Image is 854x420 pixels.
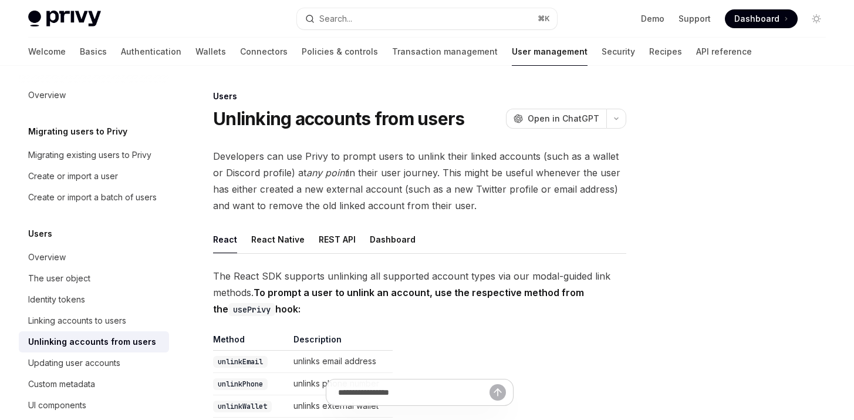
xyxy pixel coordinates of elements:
[506,109,606,129] button: Open in ChatGPT
[19,268,169,289] a: The user object
[602,38,635,66] a: Security
[528,113,599,125] span: Open in ChatGPT
[28,271,90,285] div: The user object
[28,38,66,66] a: Welcome
[80,38,107,66] a: Basics
[338,379,490,405] input: Ask a question...
[213,108,464,129] h1: Unlinking accounts from users
[28,335,156,349] div: Unlinking accounts from users
[734,13,779,25] span: Dashboard
[28,356,120,370] div: Updating user accounts
[289,334,393,351] th: Description
[28,190,157,204] div: Create or import a batch of users
[490,384,506,401] button: Send message
[649,38,682,66] a: Recipes
[302,38,378,66] a: Policies & controls
[121,38,181,66] a: Authentication
[306,167,347,179] em: any point
[28,169,118,183] div: Create or import a user
[240,38,288,66] a: Connectors
[807,9,826,28] button: Toggle dark mode
[319,12,352,26] div: Search...
[319,226,356,253] button: REST API
[28,293,85,307] div: Identity tokens
[28,250,66,264] div: Overview
[289,351,393,373] td: unlinks email address
[641,13,664,25] a: Demo
[213,287,584,315] strong: To prompt a user to unlink an account, use the respective method from the hook:
[19,352,169,374] a: Updating user accounts
[28,148,151,162] div: Migrating existing users to Privy
[297,8,556,29] button: Open search
[28,398,86,412] div: UI components
[538,14,550,23] span: ⌘ K
[19,395,169,416] a: UI components
[213,268,626,317] span: The React SDK supports unlinking all supported account types via our modal-guided link methods.
[28,377,95,391] div: Custom metadata
[213,334,289,351] th: Method
[251,226,305,253] button: React Native
[195,38,226,66] a: Wallets
[370,226,416,253] button: Dashboard
[679,13,711,25] a: Support
[19,331,169,352] a: Unlinking accounts from users
[213,226,237,253] button: React
[28,11,101,27] img: light logo
[19,247,169,268] a: Overview
[28,88,66,102] div: Overview
[228,303,275,316] code: usePrivy
[19,310,169,331] a: Linking accounts to users
[28,314,126,328] div: Linking accounts to users
[213,90,626,102] div: Users
[512,38,588,66] a: User management
[19,145,169,166] a: Migrating existing users to Privy
[19,85,169,106] a: Overview
[28,125,127,139] h5: Migrating users to Privy
[725,9,798,28] a: Dashboard
[19,166,169,187] a: Create or import a user
[213,356,268,368] code: unlinkEmail
[696,38,752,66] a: API reference
[213,148,626,214] span: Developers can use Privy to prompt users to unlink their linked accounts (such as a wallet or Dis...
[28,227,52,241] h5: Users
[289,373,393,395] td: unlinks phone number
[19,289,169,310] a: Identity tokens
[19,187,169,208] a: Create or import a batch of users
[19,374,169,395] a: Custom metadata
[392,38,498,66] a: Transaction management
